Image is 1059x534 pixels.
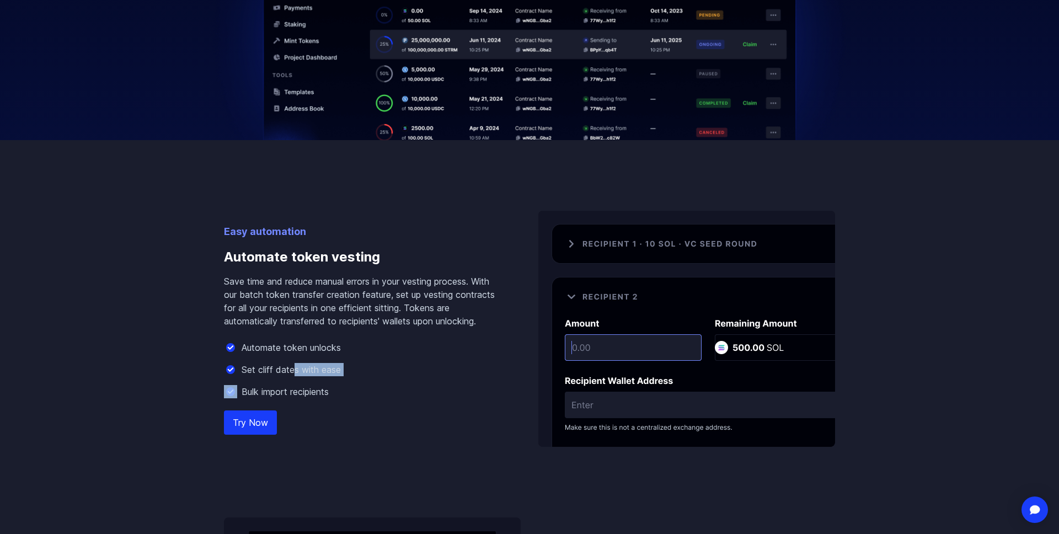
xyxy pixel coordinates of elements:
[538,211,835,447] img: Automate token vesting
[224,239,503,275] h3: Automate token vesting
[242,341,341,354] p: Automate token unlocks
[224,275,503,328] p: Save time and reduce manual errors in your vesting process. With our batch token transfer creatio...
[224,224,503,239] p: Easy automation
[242,363,341,376] p: Set cliff dates with ease
[224,410,277,435] a: Try Now
[1021,496,1048,523] div: Open Intercom Messenger
[242,385,329,398] p: Bulk import recipients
